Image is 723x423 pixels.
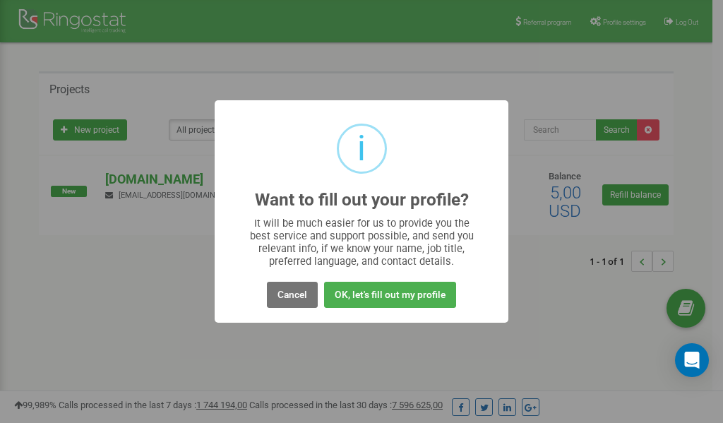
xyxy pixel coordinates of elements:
[675,343,709,377] div: Open Intercom Messenger
[255,191,469,210] h2: Want to fill out your profile?
[324,282,456,308] button: OK, let's fill out my profile
[243,217,481,268] div: It will be much easier for us to provide you the best service and support possible, and send you ...
[357,126,366,172] div: i
[267,282,318,308] button: Cancel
